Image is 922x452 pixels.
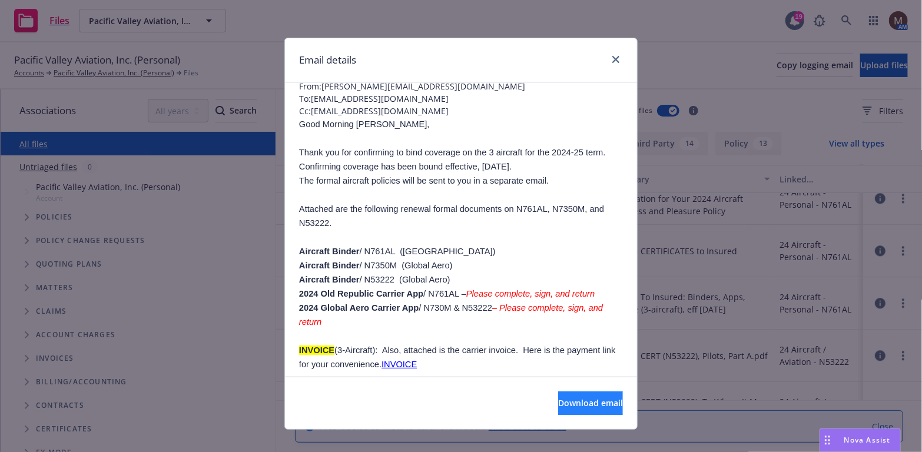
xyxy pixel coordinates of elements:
span: / N53222 (Global Aero) [360,275,450,284]
span: Thank you for confirming to bind coverage on the 3 aircraft for the 2024-25 term. Confirming cove... [299,148,608,171]
span: 2024 Global Aero Carrier App [299,303,419,313]
span: (3-Aircraft): Also, attached is the carrier invoice. Here is the payment link for your convenience. [299,345,616,369]
h1: Email details [299,52,356,68]
span: Aircraft Binder [299,247,360,256]
span: Aircraft Binder [299,275,360,284]
span: Attached are the following renewal formal documents on N761AL, N7350M, and N53222. [299,204,604,228]
span: Nova Assist [844,435,891,445]
span: From: [PERSON_NAME][EMAIL_ADDRESS][DOMAIN_NAME] [299,80,623,92]
span: The formal aircraft policies will be sent to you in a separate email. [299,176,549,185]
span: / N730M & N53222 [299,303,603,327]
a: INVOICE [382,360,417,369]
span: Good Morning [PERSON_NAME], [299,119,430,129]
button: Nova Assist [820,428,901,452]
span: Download email [558,397,623,408]
span: Cc: [EMAIL_ADDRESS][DOMAIN_NAME] [299,105,623,117]
span: 2024 Old Republic Carrier App [299,289,423,298]
button: Download email [558,391,623,415]
span: / N7350M (Global Aero) [360,261,453,270]
span: Aircraft Binder [299,261,360,270]
a: close [609,52,623,67]
span: INVOICE [299,345,334,355]
span: To: [EMAIL_ADDRESS][DOMAIN_NAME] [299,92,623,105]
span: Please complete, sign, and return [466,289,595,298]
div: Drag to move [820,429,835,451]
span: / N761AL ([GEOGRAPHIC_DATA]) [360,247,496,256]
span: / N761AL – [423,289,595,298]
